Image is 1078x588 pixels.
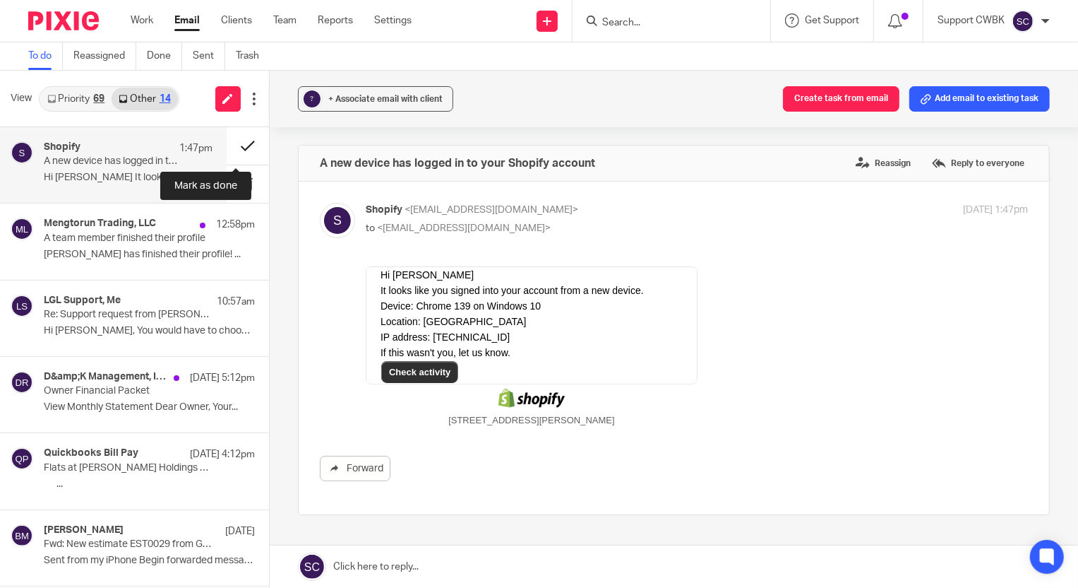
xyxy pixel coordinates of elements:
a: Done [147,42,182,70]
p: Owner Financial Packet [44,385,212,397]
p: 10:57am [217,295,255,309]
img: svg%3E [1012,10,1034,33]
p: Fwd: New estimate EST0029 from Good Works Restoration [44,539,212,551]
img: svg%3E [11,447,33,470]
span: Get Support [805,16,859,25]
a: Reports [318,13,353,28]
span: <[EMAIL_ADDRESS][DOMAIN_NAME]> [377,223,551,233]
a: Work [131,13,153,28]
a: Forward [320,456,390,481]
h4: Mengtorun Trading, LLC [44,218,156,230]
a: Reassigned [73,42,136,70]
a: Other14 [112,88,177,110]
span: + Associate email with client [328,95,443,103]
img: svg%3E [11,371,33,394]
span: <[EMAIL_ADDRESS][DOMAIN_NAME]> [405,205,578,215]
img: Pixie [28,11,99,30]
span: to [366,223,375,233]
p: [PERSON_NAME] has finished their profile! ... [44,249,255,261]
label: Reply to everyone [928,153,1028,174]
a: Team [273,13,297,28]
p: A team member finished their profile [44,233,212,245]
img: svg%3E [11,141,33,164]
button: ? + Associate email with client [298,86,453,112]
p: ͏ ͏ ͏ ͏ ͏ ͏ ... [44,478,255,490]
p: 1:47pm [179,141,212,155]
span: Shopify [366,205,402,215]
a: Check activity [16,95,92,117]
img: Shopify Logo [127,118,205,147]
p: Sent from my iPhone Begin forwarded message: ... [44,555,255,567]
h4: D&amp;K Management, Inc (Do Not Reply), D&amp;K Management, Inc -JC (Do Not Reply) [44,371,167,383]
h4: Shopify [44,141,80,153]
div: 69 [93,94,104,104]
p: Device: Chrome 139 on Windows 10 Location: [GEOGRAPHIC_DATA] IP address: [TECHNICAL_ID] [15,32,317,78]
p: 12:58pm [216,218,255,232]
h4: LGL Support, Me [44,295,121,307]
p: [DATE] 5:12pm [190,371,255,385]
p: [DATE] 4:12pm [190,447,255,461]
a: To do [28,42,63,70]
a: Email [174,13,200,28]
button: Create task from email [783,86,899,112]
p: [DATE] [225,524,255,539]
a: Settings [374,13,412,28]
p: A new device has logged in to your Shopify account [44,155,179,167]
p: If this wasn't you, let us know. [15,78,317,94]
span: View [11,91,32,106]
a: Clients [221,13,252,28]
label: Reassign [852,153,914,174]
a: Sent [193,42,225,70]
img: svg%3E [11,295,33,317]
p: It looks like you signed into your account from a new device. [15,16,317,32]
p: View Monthly Statement Dear Owner, Your... [44,401,255,413]
button: Add email to existing task [909,86,1050,112]
h4: [PERSON_NAME] [44,524,124,536]
span: Check activity [23,100,85,111]
p: Re: Support request from [PERSON_NAME] at iteministries on [DATE] 11:22:34 [44,309,212,321]
p: Hi [PERSON_NAME] [15,1,317,16]
div: ? [304,90,321,107]
div: 14 [160,94,171,104]
p: Support CWBK [938,13,1005,28]
a: Priority69 [40,88,112,110]
img: svg%3E [11,524,33,547]
h4: A new device has logged in to your Shopify account [320,156,595,170]
p: [DATE] 1:47pm [963,203,1028,218]
p: Hi [PERSON_NAME] It looks... [44,172,212,184]
p: Hi [PERSON_NAME], You would have to choose one of... [44,325,255,337]
h4: Quickbooks Bill Pay [44,447,138,459]
p: Flats at [PERSON_NAME] Holdings LLC is interested in QuickBooks Bill Pay [44,462,212,474]
img: svg%3E [320,203,355,238]
a: Trash [236,42,270,70]
input: Search [601,17,728,30]
img: svg%3E [11,218,33,240]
